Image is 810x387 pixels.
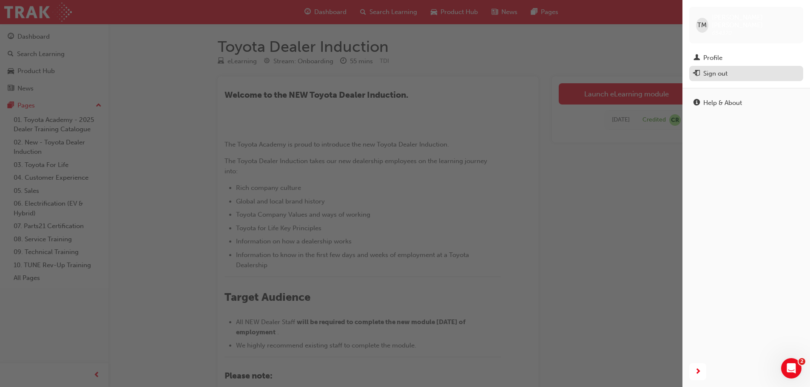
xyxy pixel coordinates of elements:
[799,358,805,365] span: 2
[695,367,701,377] span: next-icon
[697,20,707,30] span: TM
[693,54,700,62] span: man-icon
[781,358,801,379] iframe: Intercom live chat
[703,53,722,63] div: Profile
[689,50,803,66] a: Profile
[689,95,803,111] a: Help & About
[693,70,700,78] span: exit-icon
[703,98,742,108] div: Help & About
[712,29,732,37] span: 654370
[712,14,796,29] span: [PERSON_NAME] [PERSON_NAME]
[703,69,728,79] div: Sign out
[689,66,803,82] button: Sign out
[693,99,700,107] span: info-icon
